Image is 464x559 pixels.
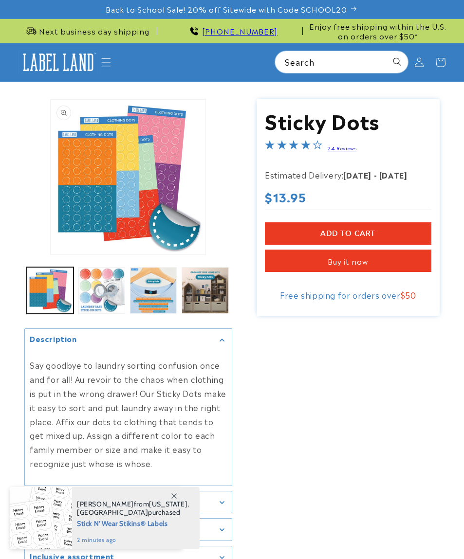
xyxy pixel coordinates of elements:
[265,108,431,133] h1: Sticky Dots
[149,500,187,508] span: [US_STATE]
[379,169,408,180] strong: [DATE]
[387,51,408,72] button: Search
[39,26,149,36] span: Next business day shipping
[343,169,371,180] strong: [DATE]
[401,289,406,301] span: $
[307,21,448,40] span: Enjoy free shipping within the U.S. on orders over $50*
[30,358,227,470] p: Say goodbye to laundry sorting confusion once and for all! Au revoir to the chaos when clothing i...
[19,50,98,75] img: Label Land
[77,508,148,517] span: [GEOGRAPHIC_DATA]
[265,189,306,204] span: $13.95
[95,52,117,73] summary: Menu
[265,250,431,272] button: Buy it now
[130,267,177,314] button: Load image 3 in gallery view
[374,169,377,180] strong: -
[265,290,431,300] div: Free shipping for orders over
[265,141,322,153] span: 4.0-star overall rating
[106,4,347,14] span: Back to School Sale! 20% off Sitewide with Code SCHOOL20
[77,500,134,508] span: [PERSON_NAME]
[182,267,228,314] button: Load image 4 in gallery view
[265,222,431,245] button: Add to cart
[405,289,416,301] span: 50
[327,144,356,151] a: 24 Reviews
[77,500,189,517] span: from , purchased
[265,168,431,182] p: Estimated Delivery:
[16,19,157,43] div: Announcement
[77,517,189,529] span: Stick N' Wear Stikins® Labels
[27,267,74,314] button: Load image 1 in gallery view
[161,19,303,43] div: Announcement
[78,267,125,314] button: Load image 2 in gallery view
[15,46,101,78] a: Label Land
[77,536,189,544] span: 2 minutes ago
[320,229,375,238] span: Add to cart
[25,329,232,351] summary: Description
[202,25,278,36] a: [PHONE_NUMBER]
[307,19,448,43] div: Announcement
[30,334,77,343] h2: Description
[364,517,454,549] iframe: Gorgias live chat messenger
